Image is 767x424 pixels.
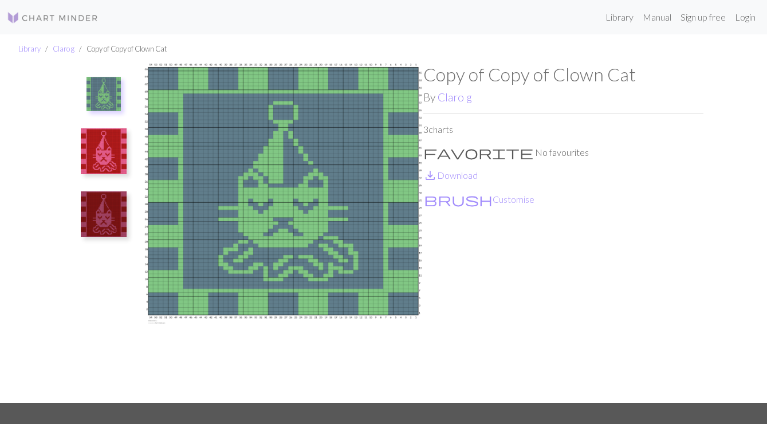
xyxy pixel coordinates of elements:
[676,6,730,29] a: Sign up free
[424,191,493,207] span: brush
[423,170,478,180] a: DownloadDownload
[730,6,760,29] a: Login
[53,44,74,53] a: Claro g
[423,64,703,85] h1: Copy of Copy of Clown Cat
[423,168,437,182] i: Download
[423,144,533,160] span: favorite
[86,77,121,111] img: Clown Cat
[81,128,127,174] img: Copy of Clown Cat
[423,146,703,159] p: No favourites
[423,167,437,183] span: save_alt
[601,6,638,29] a: Library
[81,191,127,237] img: Copy of Clown Cat
[74,44,167,54] li: Copy of Copy of Clown Cat
[638,6,676,29] a: Manual
[438,91,472,104] a: Claro g
[143,64,423,403] img: Clown Cat
[423,123,703,136] p: 3 charts
[18,44,41,53] a: Library
[424,193,493,206] i: Customise
[423,146,533,159] i: Favourite
[423,91,703,104] h2: By
[7,11,99,25] img: Logo
[423,192,535,207] button: CustomiseCustomise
